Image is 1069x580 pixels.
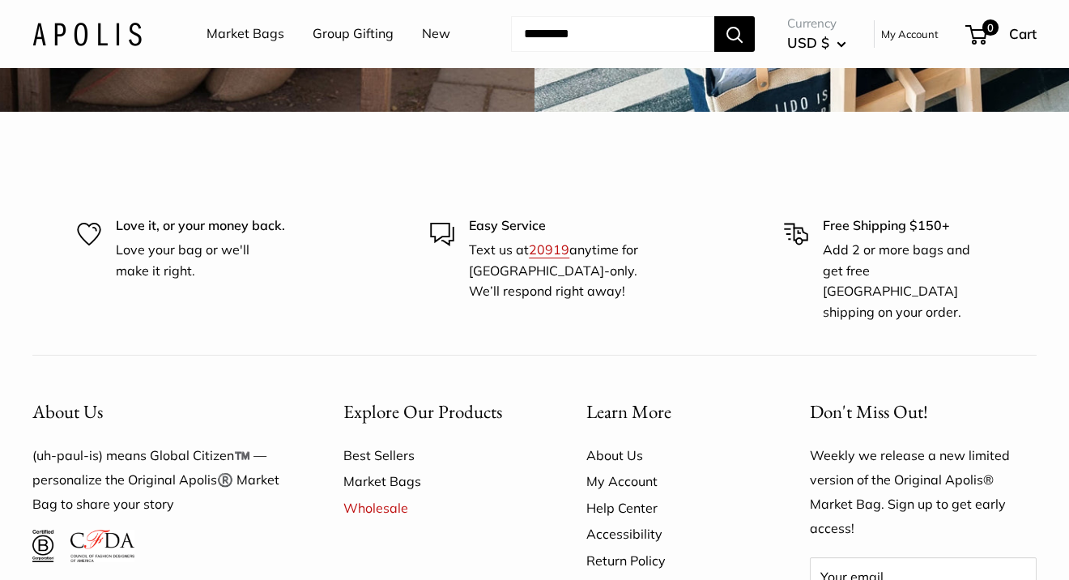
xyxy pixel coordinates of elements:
span: Explore Our Products [343,399,502,424]
span: Currency [787,12,846,35]
p: Love your bag or we'll make it right. [116,240,286,281]
a: New [422,22,450,46]
p: Text us at anytime for [GEOGRAPHIC_DATA]-only. We’ll respond right away! [469,240,639,302]
p: Don't Miss Out! [810,396,1037,428]
span: About Us [32,399,103,424]
a: My Account [586,468,754,494]
button: Search [714,16,755,52]
p: Easy Service [469,215,639,237]
span: 0 [982,19,999,36]
img: Council of Fashion Designers of America Member [70,530,134,562]
img: Certified B Corporation [32,530,54,562]
p: Love it, or your money back. [116,215,286,237]
button: Learn More [586,396,754,428]
a: About Us [586,442,754,468]
a: 20919 [529,241,569,258]
a: 0 Cart [967,21,1037,47]
button: Explore Our Products [343,396,530,428]
p: (uh-paul-is) means Global Citizen™️ — personalize the Original Apolis®️ Market Bag to share your ... [32,444,287,517]
a: My Account [881,24,939,44]
button: About Us [32,396,287,428]
a: Market Bags [207,22,284,46]
a: Return Policy [586,548,754,574]
button: USD $ [787,30,846,56]
a: Group Gifting [313,22,394,46]
p: Free Shipping $150+ [823,215,993,237]
a: Wholesale [343,495,530,521]
a: Accessibility [586,521,754,547]
img: Apolis [32,22,142,45]
a: Best Sellers [343,442,530,468]
input: Search... [511,16,714,52]
span: Learn More [586,399,671,424]
a: Help Center [586,495,754,521]
a: Market Bags [343,468,530,494]
span: USD $ [787,34,829,51]
p: Weekly we release a new limited version of the Original Apolis® Market Bag. Sign up to get early ... [810,444,1037,541]
p: Add 2 or more bags and get free [GEOGRAPHIC_DATA] shipping on your order. [823,240,993,322]
span: Cart [1009,25,1037,42]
